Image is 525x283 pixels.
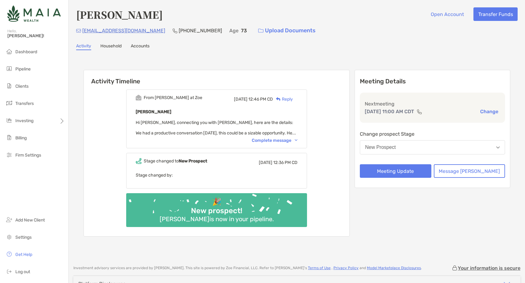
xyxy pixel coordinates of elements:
span: Firm Settings [15,153,41,158]
p: Change prospect Stage [360,130,505,138]
img: Phone Icon [173,28,177,33]
b: New Prospect [179,158,207,164]
a: Upload Documents [254,24,320,37]
img: add_new_client icon [6,216,13,223]
img: settings icon [6,233,13,241]
h4: [PERSON_NAME] [76,7,163,22]
span: Log out [15,269,30,274]
p: Investment advisory services are provided by [PERSON_NAME] . This site is powered by Zoe Financia... [73,266,422,270]
button: Message [PERSON_NAME] [434,164,505,178]
img: dashboard icon [6,48,13,55]
img: communication type [417,109,422,114]
p: Meeting Details [360,78,505,85]
span: [DATE] [259,160,272,165]
p: 73 [241,27,247,34]
span: Get Help [15,252,32,257]
a: Model Marketplace Disclosures [367,266,421,270]
b: [PERSON_NAME] [136,109,171,114]
div: [PERSON_NAME] is now in your pipeline. [157,215,276,223]
a: Accounts [131,43,150,50]
img: get-help icon [6,250,13,258]
p: [EMAIL_ADDRESS][DOMAIN_NAME] [82,27,165,34]
span: Hi [PERSON_NAME], connecting you with [PERSON_NAME], here are the details: We had a productive co... [136,120,296,136]
h6: Activity Timeline [84,70,349,85]
p: Next meeting [365,100,500,108]
span: [DATE] [234,97,247,102]
img: billing icon [6,134,13,141]
img: clients icon [6,82,13,90]
button: New Prospect [360,140,505,154]
button: Transfer Funds [473,7,518,21]
img: Email Icon [76,29,81,33]
span: Billing [15,135,27,141]
p: [DATE] 11:00 AM CDT [365,108,414,115]
div: New prospect! [189,206,245,215]
span: Pipeline [15,66,31,72]
div: 🎉 [210,197,224,206]
p: Stage changed by: [136,171,297,179]
div: Complete message [252,138,297,143]
span: Transfers [15,101,34,106]
p: Age [229,27,239,34]
a: Household [100,43,122,50]
img: button icon [258,29,263,33]
span: 12:36 PM CD [273,160,297,165]
button: Change [478,108,500,115]
img: investing icon [6,117,13,124]
p: [PHONE_NUMBER] [179,27,222,34]
img: Open dropdown arrow [496,146,500,149]
span: Investing [15,118,33,123]
button: Meeting Update [360,164,431,178]
img: Event icon [136,158,142,164]
img: Chevron icon [295,139,297,141]
button: Open Account [426,7,469,21]
img: transfers icon [6,99,13,107]
img: firm-settings icon [6,151,13,158]
img: logout icon [6,268,13,275]
img: Reply icon [276,97,281,101]
span: 12:46 PM CD [248,97,273,102]
a: Privacy Policy [333,266,359,270]
p: Your information is secure [458,265,520,271]
img: Event icon [136,95,142,101]
img: pipeline icon [6,65,13,72]
img: Zoe Logo [7,2,61,25]
a: Terms of Use [308,266,331,270]
span: Dashboard [15,49,37,54]
a: Activity [76,43,91,50]
span: [PERSON_NAME]! [7,33,65,38]
div: Reply [273,96,293,102]
div: New Prospect [365,145,396,150]
div: Stage changed to [144,158,207,164]
span: Add New Client [15,217,45,223]
span: Settings [15,235,32,240]
span: Clients [15,84,29,89]
img: Confetti [126,193,307,222]
div: From [PERSON_NAME] at Zoe [144,95,202,100]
